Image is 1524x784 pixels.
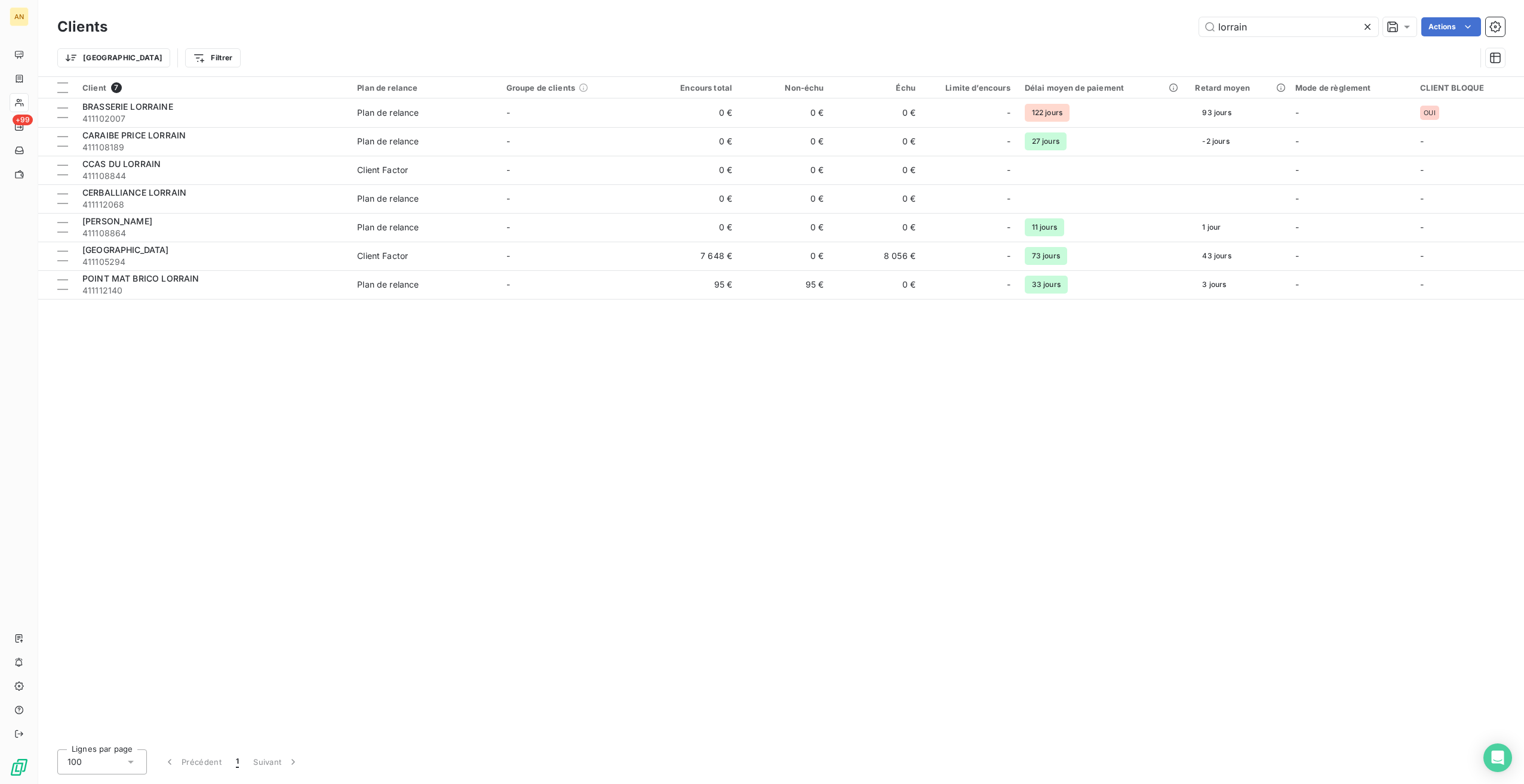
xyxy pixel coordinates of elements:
[1025,104,1070,122] span: 122 jours
[1420,83,1517,92] div: CLIENT BLOQUE
[648,98,739,127] td: 0 €
[82,285,343,297] span: 411112140
[1025,218,1064,236] span: 11 jours
[357,250,408,262] div: Client Factor
[185,48,240,67] button: Filtrer
[57,48,170,67] button: [GEOGRAPHIC_DATA]
[236,756,239,768] span: 1
[831,156,923,184] td: 0 €
[506,165,510,175] span: -
[1295,251,1299,261] span: -
[506,107,510,118] span: -
[1007,107,1010,119] span: -
[648,127,739,156] td: 0 €
[1295,107,1299,118] span: -
[739,98,831,127] td: 0 €
[1025,247,1067,265] span: 73 jours
[739,213,831,242] td: 0 €
[82,187,186,197] span: CERBALLIANCE LORRAIN
[357,193,419,205] div: Plan de relance
[10,758,29,777] img: Logo LeanPay
[1420,251,1424,261] span: -
[648,242,739,270] td: 7 648 €
[357,221,419,233] div: Plan de relance
[1195,132,1236,150] span: -2 jours
[82,83,106,92] span: Client
[746,83,824,92] div: Non-échu
[1420,222,1424,232] span: -
[82,130,186,140] span: CARAIBE PRICE LORRAIN
[1195,276,1233,294] span: 3 jours
[739,156,831,184] td: 0 €
[1007,135,1010,147] span: -
[82,141,343,153] span: 411108189
[1295,136,1299,146] span: -
[111,82,122,93] span: 7
[1295,222,1299,232] span: -
[1195,218,1228,236] span: 1 jour
[357,164,408,176] div: Client Factor
[831,242,923,270] td: 8 056 €
[82,159,161,169] span: CCAS DU LORRAIN
[648,213,739,242] td: 0 €
[739,184,831,213] td: 0 €
[739,242,831,270] td: 0 €
[1025,276,1068,294] span: 33 jours
[1420,165,1424,175] span: -
[930,83,1010,92] div: Limite d’encours
[506,193,510,203] span: -
[1195,247,1238,265] span: 43 jours
[82,256,343,268] span: 411105294
[357,107,419,119] div: Plan de relance
[1007,193,1010,205] span: -
[156,749,229,774] button: Précédent
[506,136,510,146] span: -
[739,270,831,299] td: 95 €
[1420,136,1424,146] span: -
[831,184,923,213] td: 0 €
[1295,279,1299,289] span: -
[1295,165,1299,175] span: -
[10,7,29,26] div: AN
[655,83,732,92] div: Encours total
[82,101,173,112] span: BRASSERIE LORRAINE
[1199,17,1378,36] input: Rechercher
[1420,279,1424,289] span: -
[67,756,82,768] span: 100
[1025,83,1181,92] div: Délai moyen de paiement
[1195,83,1281,92] div: Retard moyen
[831,127,923,156] td: 0 €
[831,213,923,242] td: 0 €
[1295,83,1406,92] div: Mode de règlement
[82,227,343,239] span: 411108864
[82,199,343,211] span: 411112068
[357,279,419,291] div: Plan de relance
[1420,193,1424,203] span: -
[739,127,831,156] td: 0 €
[82,245,169,255] span: [GEOGRAPHIC_DATA]
[506,251,510,261] span: -
[1025,132,1067,150] span: 27 jours
[229,749,246,774] button: 1
[1007,279,1010,291] span: -
[1007,221,1010,233] span: -
[1295,193,1299,203] span: -
[506,222,510,232] span: -
[82,113,343,125] span: 411102007
[506,279,510,289] span: -
[648,270,739,299] td: 95 €
[838,83,915,92] div: Échu
[831,270,923,299] td: 0 €
[1007,250,1010,262] span: -
[1421,17,1481,36] button: Actions
[13,115,33,125] span: +99
[82,273,199,283] span: POINT MAT BRICO LORRAIN
[357,135,419,147] div: Plan de relance
[57,16,107,38] h3: Clients
[506,83,576,92] span: Groupe de clients
[1007,164,1010,176] span: -
[648,184,739,213] td: 0 €
[1483,743,1512,772] div: Open Intercom Messenger
[831,98,923,127] td: 0 €
[82,170,343,182] span: 411108844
